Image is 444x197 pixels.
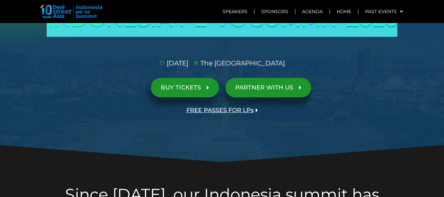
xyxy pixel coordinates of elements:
[255,4,295,19] a: Sponsors
[295,4,329,19] a: Agenda
[330,4,358,19] a: Home
[161,85,201,91] span: BUY TICKETS
[165,58,188,68] span: [DATE]​
[186,107,254,113] span: FREE PASSES FOR LPs
[199,58,285,68] span: The [GEOGRAPHIC_DATA]​
[176,101,268,120] a: FREE PASSES FOR LPs
[235,85,293,91] span: PARTNER WITH US
[151,78,219,97] a: BUY TICKETS
[216,4,254,19] a: Speakers
[359,4,409,19] a: Past Events
[225,78,311,97] a: PARTNER WITH US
